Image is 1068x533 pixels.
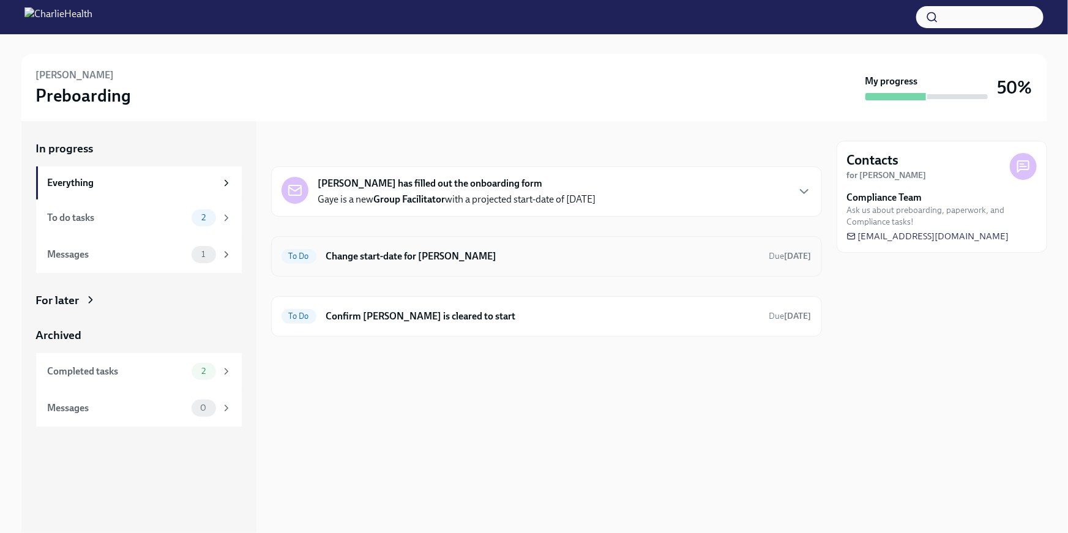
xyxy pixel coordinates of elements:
[36,69,114,82] h6: [PERSON_NAME]
[318,177,543,190] strong: [PERSON_NAME] has filled out the onboarding form
[36,293,242,308] a: For later
[36,199,242,236] a: To do tasks2
[282,247,812,266] a: To DoChange start-date for [PERSON_NAME]Due[DATE]
[282,307,812,326] a: To DoConfirm [PERSON_NAME] is cleared to startDue[DATE]
[48,365,187,378] div: Completed tasks
[36,390,242,427] a: Messages0
[847,230,1009,242] a: [EMAIL_ADDRESS][DOMAIN_NAME]
[194,213,213,222] span: 2
[769,311,812,321] span: Due
[318,193,596,206] p: Gaye is a new with a projected start-date of [DATE]
[48,248,187,261] div: Messages
[271,141,329,157] div: In progress
[847,204,1037,228] span: Ask us about preboarding, paperwork, and Compliance tasks!
[193,403,214,412] span: 0
[785,251,812,261] strong: [DATE]
[36,166,242,199] a: Everything
[769,250,812,262] span: September 3rd, 2025 09:00
[847,151,899,170] h4: Contacts
[36,353,242,390] a: Completed tasks2
[36,327,242,343] a: Archived
[769,310,812,322] span: September 9th, 2025 09:00
[865,75,918,88] strong: My progress
[769,251,812,261] span: Due
[194,367,213,376] span: 2
[36,293,80,308] div: For later
[847,191,922,204] strong: Compliance Team
[374,193,446,205] strong: Group Facilitator
[326,250,760,263] h6: Change start-date for [PERSON_NAME]
[24,7,92,27] img: CharlieHealth
[282,252,316,261] span: To Do
[48,176,216,190] div: Everything
[48,211,187,225] div: To do tasks
[36,84,132,106] h3: Preboarding
[36,141,242,157] a: In progress
[282,311,316,321] span: To Do
[36,236,242,273] a: Messages1
[48,401,187,415] div: Messages
[194,250,212,259] span: 1
[785,311,812,321] strong: [DATE]
[847,170,927,181] strong: for [PERSON_NAME]
[326,310,760,323] h6: Confirm [PERSON_NAME] is cleared to start
[998,76,1033,99] h3: 50%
